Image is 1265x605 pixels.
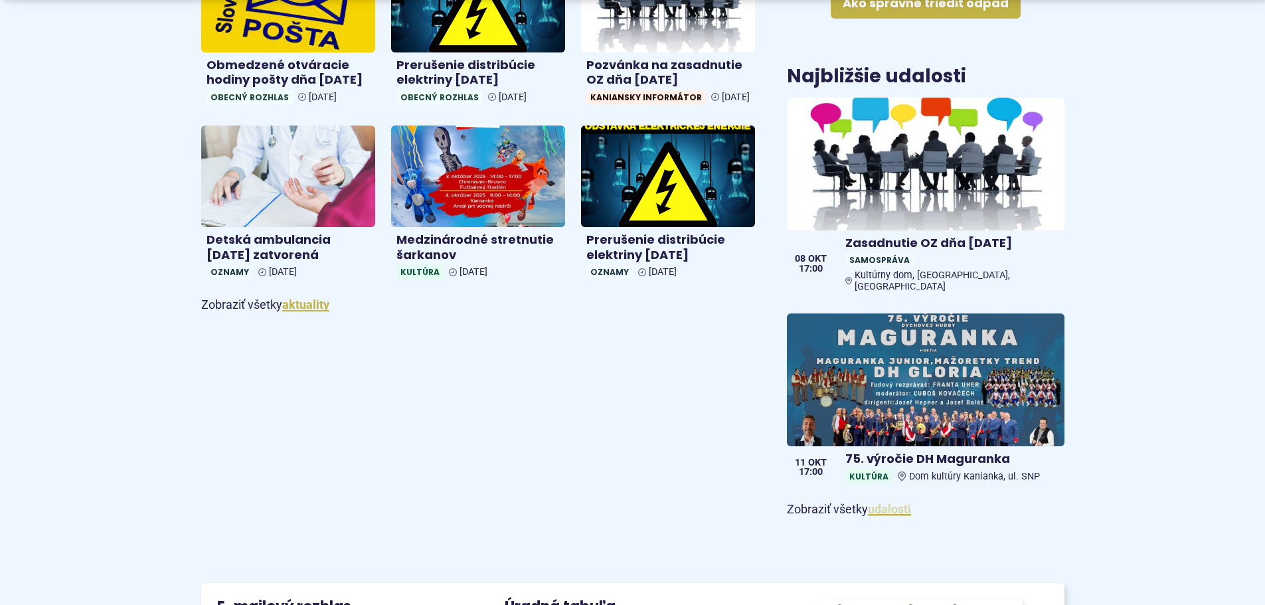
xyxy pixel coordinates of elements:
h4: 75. výročie DH Maguranka [845,452,1058,467]
span: Kultúra [396,265,444,279]
span: Kaniansky informátor [586,90,706,104]
a: Zobraziť všetky aktuality [282,298,329,311]
span: 17:00 [795,264,827,274]
h4: Obmedzené otváracie hodiny pošty dňa [DATE] [207,58,370,88]
span: [DATE] [269,266,297,278]
span: [DATE] [309,92,337,103]
span: okt [808,254,827,264]
span: 11 [795,458,805,468]
h4: Prerušenie distribúcie elektriny [DATE] [396,58,560,88]
span: okt [808,458,827,468]
a: Medzinárodné stretnutie šarkanov Kultúra [DATE] [391,126,565,285]
a: Detská ambulancia [DATE] zatvorená Oznamy [DATE] [201,126,375,285]
span: Kultúrny dom, [GEOGRAPHIC_DATA], [GEOGRAPHIC_DATA] [855,270,1058,292]
a: Prerušenie distribúcie elektriny [DATE] Oznamy [DATE] [581,126,755,285]
span: [DATE] [649,266,677,278]
span: [DATE] [460,266,487,278]
h4: Detská ambulancia [DATE] zatvorená [207,232,370,262]
span: 08 [795,254,805,264]
h4: Prerušenie distribúcie elektriny [DATE] [586,232,750,262]
span: Dom kultúry Kanianka, ul. SNP [909,471,1040,482]
span: Samospráva [845,253,914,267]
span: 17:00 [795,468,827,477]
h4: Pozvánka na zasadnutie OZ dňa [DATE] [586,58,750,88]
span: Oznamy [207,265,253,279]
p: Zobraziť všetky [787,499,1064,520]
a: 75. výročie DH Maguranka KultúraDom kultúry Kanianka, ul. SNP 11 okt 17:00 [787,313,1064,489]
span: Kultúra [845,470,892,483]
p: Zobraziť všetky [201,295,756,315]
a: Zobraziť všetky udalosti [868,502,911,516]
a: Zasadnutie OZ dňa [DATE] SamosprávaKultúrny dom, [GEOGRAPHIC_DATA], [GEOGRAPHIC_DATA] 08 okt 17:00 [787,98,1064,298]
span: Obecný rozhlas [396,90,483,104]
span: Obecný rozhlas [207,90,293,104]
span: Oznamy [586,265,633,279]
h4: Medzinárodné stretnutie šarkanov [396,232,560,262]
span: [DATE] [499,92,527,103]
span: [DATE] [722,92,750,103]
h4: Zasadnutie OZ dňa [DATE] [845,236,1058,251]
h3: Najbližšie udalosti [787,66,966,87]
